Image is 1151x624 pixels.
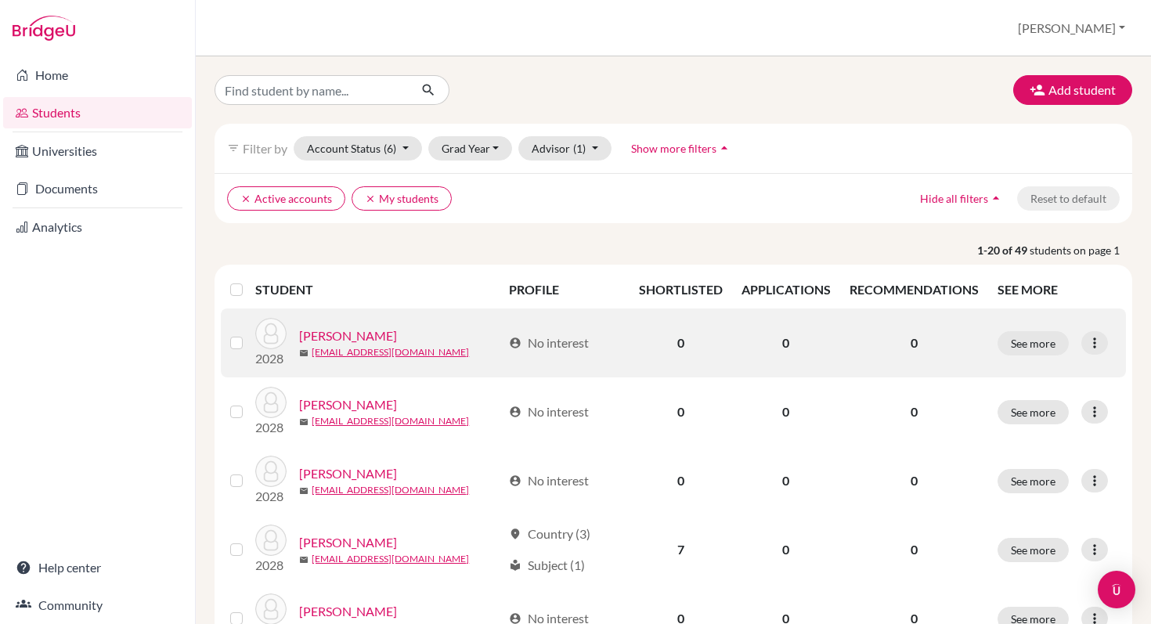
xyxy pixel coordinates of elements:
div: No interest [509,402,589,421]
a: [EMAIL_ADDRESS][DOMAIN_NAME] [312,483,469,497]
td: 7 [630,515,732,584]
td: 0 [630,308,732,377]
img: Alford, Zara [255,456,287,487]
a: [PERSON_NAME] [299,533,397,552]
div: Subject (1) [509,556,585,575]
i: arrow_drop_up [716,140,732,156]
img: Bridge-U [13,16,75,41]
div: Open Intercom Messenger [1098,571,1135,608]
button: Add student [1013,75,1132,105]
a: [PERSON_NAME] [299,395,397,414]
i: clear [240,193,251,204]
button: See more [998,331,1069,355]
a: [PERSON_NAME] [299,602,397,621]
button: See more [998,400,1069,424]
i: arrow_drop_up [988,190,1004,206]
th: SEE MORE [988,271,1126,308]
button: Advisor(1) [518,136,612,161]
span: Hide all filters [920,192,988,205]
td: 0 [732,377,840,446]
span: account_circle [509,474,521,487]
span: mail [299,555,308,564]
p: 2028 [255,349,287,368]
div: Country (3) [509,525,590,543]
button: clearMy students [352,186,452,211]
img: Accardo, Nives [255,387,287,418]
span: (1) [573,142,586,155]
a: Universities [3,135,192,167]
input: Find student by name... [215,75,409,105]
button: See more [998,469,1069,493]
p: 2028 [255,418,287,437]
span: (6) [384,142,396,155]
button: [PERSON_NAME] [1011,13,1132,43]
th: PROFILE [500,271,630,308]
p: 2028 [255,556,287,575]
a: Home [3,60,192,91]
span: Show more filters [631,142,716,155]
a: Community [3,590,192,621]
td: 0 [732,446,840,515]
button: clearActive accounts [227,186,345,211]
p: 0 [850,334,979,352]
i: clear [365,193,376,204]
th: SHORTLISTED [630,271,732,308]
span: mail [299,417,308,427]
span: account_circle [509,406,521,418]
a: Students [3,97,192,128]
a: [EMAIL_ADDRESS][DOMAIN_NAME] [312,552,469,566]
th: APPLICATIONS [732,271,840,308]
button: Show more filtersarrow_drop_up [618,136,745,161]
td: 0 [630,446,732,515]
button: Grad Year [428,136,513,161]
img: Allafi, Tamim [255,525,287,556]
a: Documents [3,173,192,204]
span: mail [299,348,308,358]
p: 0 [850,540,979,559]
span: Filter by [243,141,287,156]
p: 0 [850,402,979,421]
a: [PERSON_NAME] [299,464,397,483]
span: location_on [509,528,521,540]
a: [PERSON_NAME] [299,326,397,345]
a: Analytics [3,211,192,243]
strong: 1-20 of 49 [977,242,1030,258]
button: Reset to default [1017,186,1120,211]
td: 0 [732,308,840,377]
p: 0 [850,471,979,490]
td: 0 [630,377,732,446]
span: account_circle [509,337,521,349]
div: No interest [509,471,589,490]
a: [EMAIL_ADDRESS][DOMAIN_NAME] [312,345,469,359]
p: 2028 [255,487,287,506]
i: filter_list [227,142,240,154]
button: Account Status(6) [294,136,422,161]
a: [EMAIL_ADDRESS][DOMAIN_NAME] [312,414,469,428]
button: Hide all filtersarrow_drop_up [907,186,1017,211]
button: See more [998,538,1069,562]
div: No interest [509,334,589,352]
span: students on page 1 [1030,242,1132,258]
img: Abubakar, Maryam [255,318,287,349]
td: 0 [732,515,840,584]
span: local_library [509,559,521,572]
span: mail [299,486,308,496]
th: STUDENT [255,271,499,308]
a: Help center [3,552,192,583]
th: RECOMMENDATIONS [840,271,988,308]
